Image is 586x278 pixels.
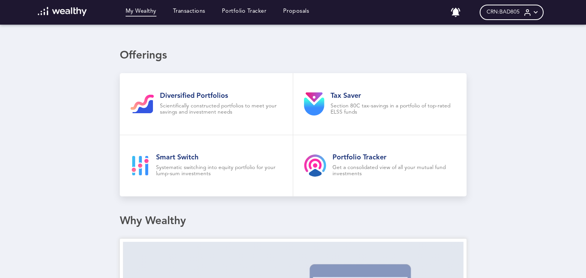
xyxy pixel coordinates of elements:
[553,243,580,272] iframe: Chat
[332,153,456,162] h2: Portfolio Tracker
[126,8,156,17] a: My Wealthy
[304,92,324,116] img: product-tax.svg
[331,103,456,116] p: Section 80C tax-savings in a portfolio of top-rated ELSS funds
[283,8,309,17] a: Proposals
[120,73,293,135] a: Diversified PortfoliosScientifically constructed portfolios to meet your savings and investment n...
[331,92,456,100] h2: Tax Saver
[120,49,467,62] div: Offerings
[131,95,154,113] img: gi-goal-icon.svg
[156,153,282,162] h2: Smart Switch
[38,7,87,16] img: wl-logo-white.svg
[293,73,467,135] a: Tax SaverSection 80C tax-savings in a portfolio of top-rated ELSS funds
[222,8,267,17] a: Portfolio Tracker
[332,165,456,177] p: Get a consolidated view of all your mutual fund investments
[304,154,326,177] img: product-tracker.svg
[293,135,467,197] a: Portfolio TrackerGet a consolidated view of all your mutual fund investments
[160,92,282,100] h2: Diversified Portfolios
[120,135,293,197] a: Smart SwitchSystematic switching into equity portfolio for your lump-sum investments
[487,9,520,15] span: CRN: BAD805
[120,215,467,228] div: Why Wealthy
[131,156,150,176] img: smart-goal-icon.svg
[173,8,205,17] a: Transactions
[156,165,282,177] p: Systematic switching into equity portfolio for your lump-sum investments
[160,103,282,116] p: Scientifically constructed portfolios to meet your savings and investment needs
